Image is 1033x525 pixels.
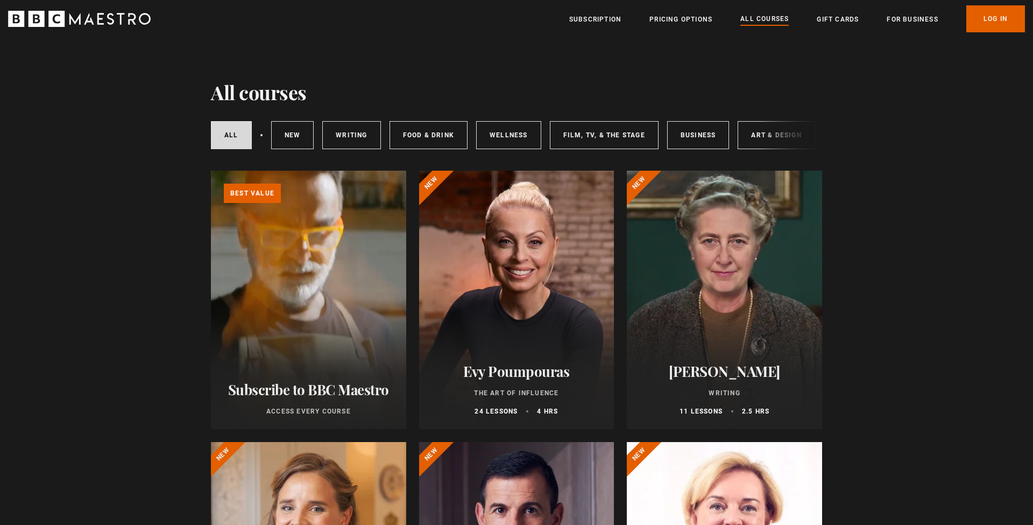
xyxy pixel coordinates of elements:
[322,121,380,149] a: Writing
[476,121,541,149] a: Wellness
[211,81,307,103] h1: All courses
[740,13,789,25] a: All Courses
[419,171,614,429] a: Evy Poumpouras The Art of Influence 24 lessons 4 hrs New
[649,14,712,25] a: Pricing Options
[569,5,1025,32] nav: Primary
[569,14,621,25] a: Subscription
[390,121,468,149] a: Food & Drink
[738,121,815,149] a: Art & Design
[224,184,281,203] p: Best value
[8,11,151,27] svg: BBC Maestro
[537,407,558,416] p: 4 hrs
[640,388,809,398] p: Writing
[817,14,859,25] a: Gift Cards
[550,121,659,149] a: Film, TV, & The Stage
[271,121,314,149] a: New
[887,14,938,25] a: For business
[667,121,730,149] a: Business
[432,388,602,398] p: The Art of Influence
[966,5,1025,32] a: Log In
[742,407,769,416] p: 2.5 hrs
[211,121,252,149] a: All
[627,171,822,429] a: [PERSON_NAME] Writing 11 lessons 2.5 hrs New
[640,363,809,380] h2: [PERSON_NAME]
[475,407,518,416] p: 24 lessons
[680,407,723,416] p: 11 lessons
[432,363,602,380] h2: Evy Poumpouras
